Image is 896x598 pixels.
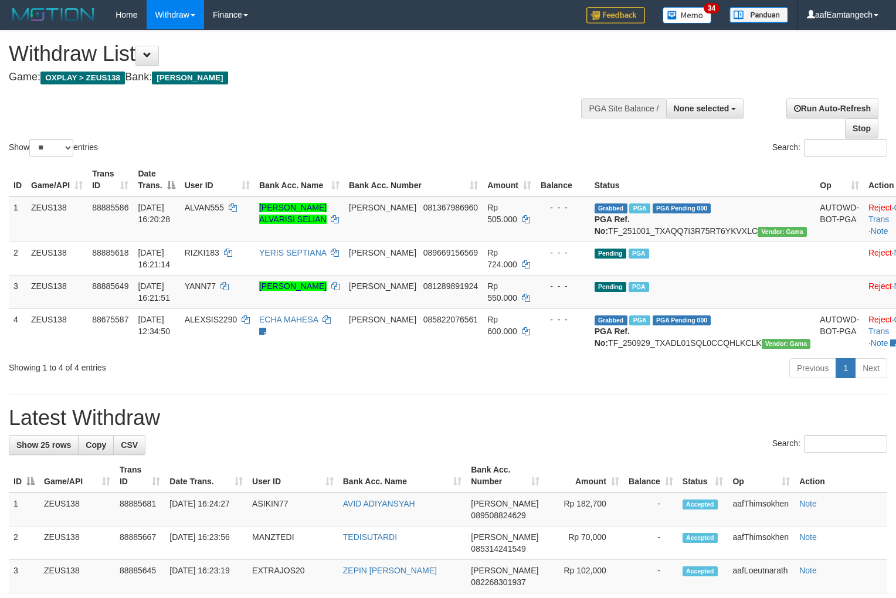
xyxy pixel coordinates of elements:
td: 1 [9,196,26,242]
a: 1 [836,358,856,378]
td: ASIKIN77 [247,492,338,526]
a: ZEPIN [PERSON_NAME] [343,566,437,575]
h1: Withdraw List [9,42,586,66]
a: Next [855,358,887,378]
label: Search: [772,435,887,453]
span: ALEXSIS2290 [185,315,237,324]
span: 88675587 [92,315,128,324]
span: CSV [121,440,138,450]
a: Reject [868,315,892,324]
span: Copy 089669156569 to clipboard [423,248,478,257]
span: 34 [704,3,719,13]
div: - - - [541,202,585,213]
span: Copy [86,440,106,450]
a: YERIS SEPTIANA [259,248,326,257]
span: PGA Pending [653,315,711,325]
span: Pending [595,249,626,259]
td: - [624,492,678,526]
button: None selected [666,98,744,118]
span: [PERSON_NAME] [349,315,416,324]
span: Copy 085822076561 to clipboard [423,315,478,324]
td: - [624,526,678,560]
th: ID [9,163,26,196]
span: [PERSON_NAME] [349,203,416,212]
th: Trans ID: activate to sort column ascending [87,163,133,196]
div: - - - [541,247,585,259]
th: Bank Acc. Number: activate to sort column ascending [466,459,544,492]
span: Marked by aafanarl [629,249,649,259]
b: PGA Ref. No: [595,215,630,236]
td: ZEUS138 [39,526,115,560]
th: Date Trans.: activate to sort column ascending [165,459,247,492]
th: Amount: activate to sort column ascending [544,459,624,492]
td: ZEUS138 [26,275,87,308]
span: [DATE] 16:21:14 [138,248,170,269]
th: Trans ID: activate to sort column ascending [115,459,165,492]
span: [DATE] 16:21:51 [138,281,170,303]
a: TEDISUTARDI [343,532,397,542]
th: Amount: activate to sort column ascending [483,163,536,196]
span: PGA Pending [653,203,711,213]
td: ZEUS138 [26,196,87,242]
th: Status [590,163,816,196]
span: Rp 505.000 [487,203,517,224]
h1: Latest Withdraw [9,406,887,430]
th: Date Trans.: activate to sort column descending [133,163,179,196]
span: ALVAN555 [185,203,224,212]
a: Previous [789,358,836,378]
label: Show entries [9,139,98,157]
th: Bank Acc. Number: activate to sort column ascending [344,163,483,196]
td: 88885645 [115,560,165,593]
a: ECHA MAHESA [259,315,318,324]
span: [PERSON_NAME] [471,566,538,575]
span: Copy 089508824629 to clipboard [471,511,525,520]
span: Marked by aafanarl [629,282,649,292]
a: Reject [868,203,892,212]
a: Stop [845,118,878,138]
td: aafLoeutnarath [728,560,795,593]
span: Grabbed [595,315,627,325]
th: User ID: activate to sort column ascending [247,459,338,492]
th: Bank Acc. Name: activate to sort column ascending [254,163,344,196]
td: Rp 70,000 [544,526,624,560]
h4: Game: Bank: [9,72,586,83]
span: [DATE] 12:34:50 [138,315,170,336]
td: aafThimsokhen [728,526,795,560]
span: Accepted [683,500,718,509]
th: Game/API: activate to sort column ascending [26,163,87,196]
th: Op: activate to sort column ascending [728,459,795,492]
td: ZEUS138 [26,242,87,275]
td: MANZTEDI [247,526,338,560]
td: 1 [9,492,39,526]
a: CSV [113,435,145,455]
span: Vendor URL: https://trx31.1velocity.biz [758,227,807,237]
td: 4 [9,308,26,354]
th: Balance [536,163,590,196]
span: Vendor URL: https://trx31.1velocity.biz [762,339,811,349]
select: Showentries [29,139,73,157]
td: 2 [9,526,39,560]
span: Rp 724.000 [487,248,517,269]
span: Pending [595,282,626,292]
input: Search: [804,435,887,453]
img: panduan.png [729,7,788,23]
label: Search: [772,139,887,157]
span: 88885618 [92,248,128,257]
a: AVID ADIYANSYAH [343,499,415,508]
span: [PERSON_NAME] [349,281,416,291]
span: YANN77 [185,281,216,291]
th: Status: activate to sort column ascending [678,459,728,492]
td: EXTRAJOS20 [247,560,338,593]
td: TF_250929_TXADL01SQL0CCQHLKCLK [590,308,816,354]
a: Note [799,499,817,508]
a: Note [799,532,817,542]
td: Rp 102,000 [544,560,624,593]
img: MOTION_logo.png [9,6,98,23]
td: Rp 182,700 [544,492,624,526]
td: - [624,560,678,593]
b: PGA Ref. No: [595,327,630,348]
td: AUTOWD-BOT-PGA [815,196,864,242]
span: [PERSON_NAME] [471,499,538,508]
img: Button%20Memo.svg [663,7,712,23]
td: ZEUS138 [39,492,115,526]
